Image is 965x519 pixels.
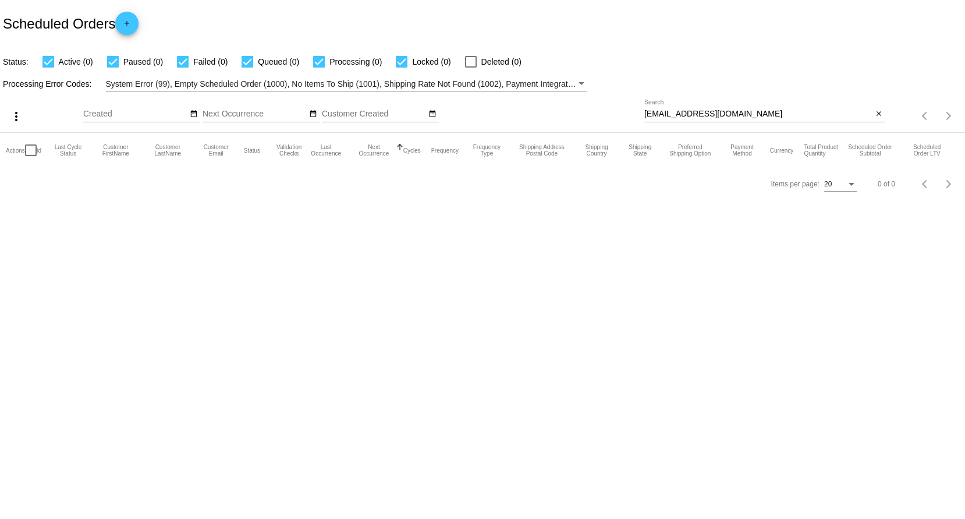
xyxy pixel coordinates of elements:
span: Paused (0) [123,55,163,69]
button: Change sorting for Status [244,147,260,154]
mat-icon: date_range [190,110,198,119]
button: Change sorting for CurrencyIso [770,147,794,154]
mat-select: Filter by Processing Error Codes [106,77,587,91]
span: Deleted (0) [481,55,521,69]
button: Clear [872,108,885,121]
button: Previous page [914,104,937,128]
mat-header-cell: Actions [6,133,25,168]
span: Processing (0) [329,55,382,69]
mat-icon: more_vert [9,110,23,123]
mat-icon: close [875,110,883,119]
button: Change sorting for Cycles [403,147,421,154]
button: Change sorting for NextOccurrenceUtc [355,144,393,157]
button: Previous page [914,172,937,196]
button: Change sorting for ShippingCountry [579,144,614,157]
input: Created [83,110,188,119]
mat-header-cell: Validation Checks [271,133,307,168]
button: Change sorting for Subtotal [846,144,895,157]
input: Next Occurrence [203,110,307,119]
div: 0 of 0 [878,180,895,188]
input: Customer Created [322,110,427,119]
button: Change sorting for FrequencyType [469,144,505,157]
span: Failed (0) [193,55,228,69]
button: Change sorting for ShippingPostcode [515,144,569,157]
mat-icon: date_range [309,110,317,119]
input: Search [644,110,872,119]
button: Change sorting for PreferredShippingOption [666,144,714,157]
button: Change sorting for LifetimeValue [906,144,949,157]
button: Change sorting for CustomerLastName [147,144,189,157]
span: Active (0) [59,55,93,69]
button: Change sorting for LastOccurrenceUtc [307,144,345,157]
h2: Scheduled Orders [3,12,139,35]
mat-icon: add [120,19,134,33]
button: Change sorting for CustomerFirstName [95,144,137,157]
button: Change sorting for PaymentMethod.Type [725,144,760,157]
span: Processing Error Codes: [3,79,92,89]
span: Status: [3,57,29,66]
button: Change sorting for LastProcessingCycleId [52,144,84,157]
mat-header-cell: Total Product Quantity [804,133,845,168]
button: Next page [937,172,960,196]
button: Next page [937,104,960,128]
button: Change sorting for ShippingState [625,144,655,157]
span: Locked (0) [412,55,450,69]
span: 20 [824,180,832,188]
button: Change sorting for Frequency [431,147,459,154]
button: Change sorting for Id [37,147,41,154]
div: Items per page: [771,180,819,188]
button: Change sorting for CustomerEmail [199,144,233,157]
span: Queued (0) [258,55,299,69]
mat-select: Items per page: [824,181,857,189]
mat-icon: date_range [428,110,437,119]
